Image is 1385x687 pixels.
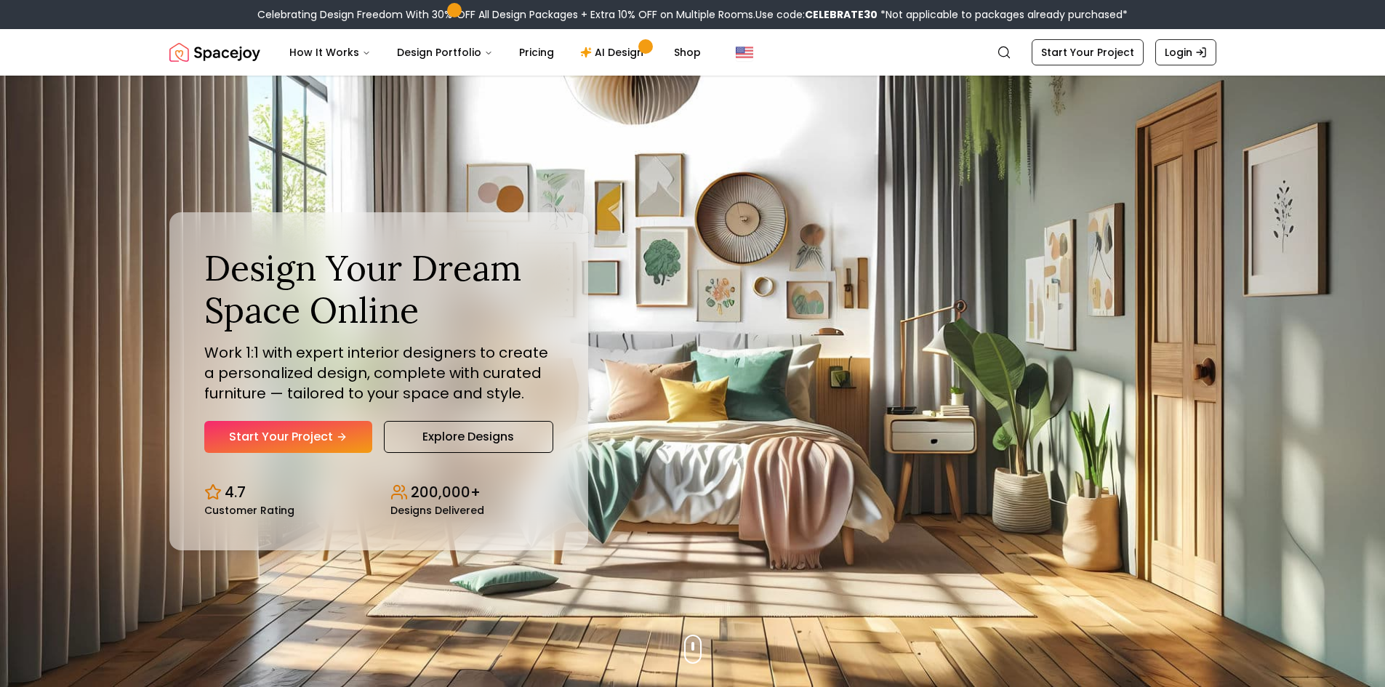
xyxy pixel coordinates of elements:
a: Start Your Project [204,421,372,453]
button: How It Works [278,38,382,67]
a: Login [1155,39,1216,65]
p: 4.7 [225,482,246,502]
img: Spacejoy Logo [169,38,260,67]
p: Work 1:1 with expert interior designers to create a personalized design, complete with curated fu... [204,342,553,403]
p: 200,000+ [411,482,481,502]
a: Pricing [507,38,566,67]
div: Design stats [204,470,553,515]
div: Celebrating Design Freedom With 30% OFF All Design Packages + Extra 10% OFF on Multiple Rooms. [257,7,1128,22]
nav: Global [169,29,1216,76]
button: Design Portfolio [385,38,505,67]
a: Explore Designs [384,421,553,453]
b: CELEBRATE30 [805,7,878,22]
span: Use code: [755,7,878,22]
span: *Not applicable to packages already purchased* [878,7,1128,22]
small: Customer Rating [204,505,294,515]
a: Spacejoy [169,38,260,67]
small: Designs Delivered [390,505,484,515]
img: United States [736,44,753,61]
a: Start Your Project [1032,39,1144,65]
h1: Design Your Dream Space Online [204,247,553,331]
nav: Main [278,38,712,67]
a: Shop [662,38,712,67]
a: AI Design [569,38,659,67]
